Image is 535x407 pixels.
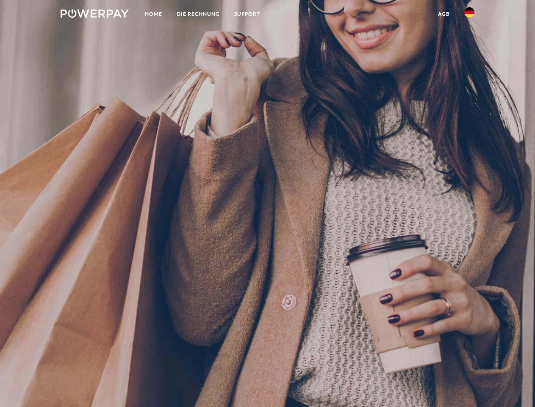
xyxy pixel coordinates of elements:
[431,6,457,22] a: agb
[61,9,129,18] img: logo-powerpay-white.svg
[169,6,227,22] a: DIE RECHNUNG
[227,6,267,22] a: SUPPORT
[138,6,169,22] a: Home
[464,7,474,17] img: de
